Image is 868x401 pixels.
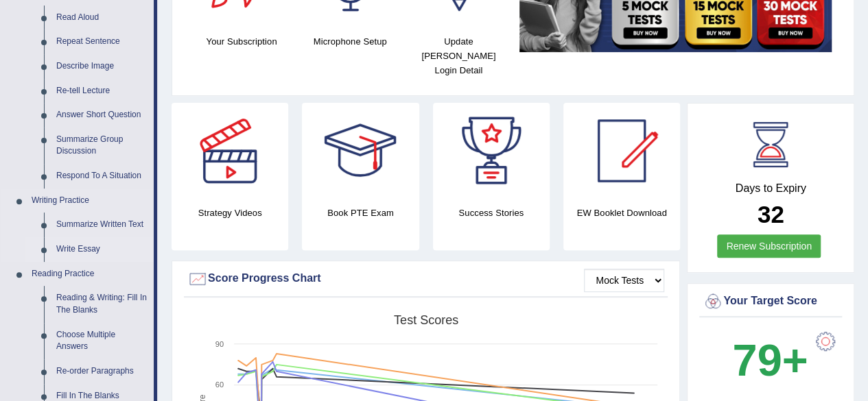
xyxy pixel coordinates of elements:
a: Writing Practice [25,189,154,213]
h4: EW Booklet Download [563,206,680,220]
a: Describe Image [50,54,154,79]
h4: Days to Expiry [703,182,838,195]
b: 79+ [732,335,808,385]
h4: Update [PERSON_NAME] Login Detail [411,34,506,77]
a: Answer Short Question [50,103,154,127]
tspan: Test scores [394,313,458,327]
h4: Your Subscription [194,34,289,49]
a: Choose Multiple Answers [50,323,154,359]
text: 90 [215,340,224,348]
h4: Strategy Videos [172,206,288,220]
h4: Book PTE Exam [302,206,419,220]
a: Repeat Sentence [50,29,154,54]
b: 32 [758,201,784,228]
a: Renew Subscription [717,234,821,258]
div: Your Target Score [703,291,838,312]
a: Summarize Group Discussion [50,127,154,164]
a: Reading & Writing: Fill In The Blanks [50,286,154,322]
text: 60 [215,380,224,389]
a: Re-tell Lecture [50,79,154,104]
a: Write Essay [50,237,154,262]
a: Re-order Paragraphs [50,359,154,384]
a: Reading Practice [25,262,154,287]
a: Respond To A Situation [50,164,154,189]
h4: Microphone Setup [303,34,397,49]
a: Read Aloud [50,5,154,30]
div: Score Progress Chart [187,269,664,289]
h4: Success Stories [433,206,550,220]
a: Summarize Written Text [50,212,154,237]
